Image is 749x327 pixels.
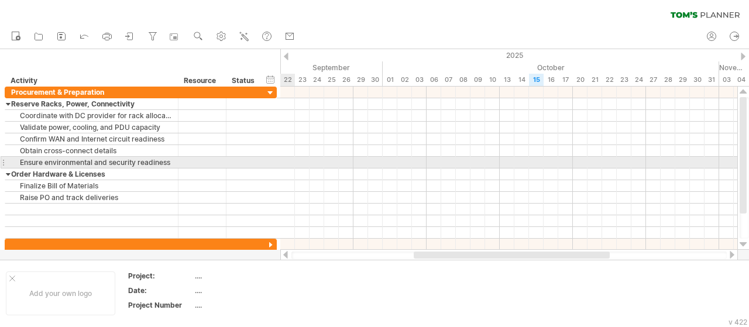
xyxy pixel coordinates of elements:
[11,192,172,203] div: Raise PO and track deliveries
[11,75,171,87] div: Activity
[184,75,219,87] div: Resource
[383,61,719,74] div: October 2025
[412,74,427,86] div: Friday, 3 October 2025
[646,74,661,86] div: Monday, 27 October 2025
[11,110,172,121] div: Coordinate with DC provider for rack allocation
[558,74,573,86] div: Friday, 17 October 2025
[514,74,529,86] div: Tuesday, 14 October 2025
[729,318,747,326] div: v 422
[456,74,470,86] div: Wednesday, 8 October 2025
[11,157,172,168] div: Ensure environmental and security readiness
[353,74,368,86] div: Monday, 29 September 2025
[734,74,748,86] div: Tuesday, 4 November 2025
[232,75,257,87] div: Status
[339,74,353,86] div: Friday, 26 September 2025
[470,74,485,86] div: Thursday, 9 October 2025
[602,74,617,86] div: Wednesday, 22 October 2025
[617,74,631,86] div: Thursday, 23 October 2025
[587,74,602,86] div: Tuesday, 21 October 2025
[295,74,310,86] div: Tuesday, 23 September 2025
[310,74,324,86] div: Wednesday, 24 September 2025
[11,145,172,156] div: Obtain cross-connect details
[441,74,456,86] div: Tuesday, 7 October 2025
[529,74,544,86] div: Wednesday, 15 October 2025
[128,300,193,310] div: Project Number
[719,74,734,86] div: Monday, 3 November 2025
[573,74,587,86] div: Monday, 20 October 2025
[675,74,690,86] div: Wednesday, 29 October 2025
[324,74,339,86] div: Thursday, 25 September 2025
[661,74,675,86] div: Tuesday, 28 October 2025
[427,74,441,86] div: Monday, 6 October 2025
[11,168,172,180] div: Order Hardware & Licenses
[500,74,514,86] div: Monday, 13 October 2025
[11,98,172,109] div: Reserve Racks, Power, Connectivity
[11,133,172,144] div: Confirm WAN and Internet circuit readiness
[280,74,295,86] div: Monday, 22 September 2025
[631,74,646,86] div: Friday, 24 October 2025
[128,285,193,295] div: Date:
[195,300,293,310] div: ....
[368,74,383,86] div: Tuesday, 30 September 2025
[128,271,193,281] div: Project:
[705,74,719,86] div: Friday, 31 October 2025
[6,271,115,315] div: Add your own logo
[690,74,705,86] div: Thursday, 30 October 2025
[397,74,412,86] div: Thursday, 2 October 2025
[195,271,293,281] div: ....
[544,74,558,86] div: Thursday, 16 October 2025
[485,74,500,86] div: Friday, 10 October 2025
[383,74,397,86] div: Wednesday, 1 October 2025
[11,180,172,191] div: Finalize Bill of Materials
[11,87,172,98] div: Procurement & Preparation
[195,285,293,295] div: ....
[11,122,172,133] div: Validate power, cooling, and PDU capacity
